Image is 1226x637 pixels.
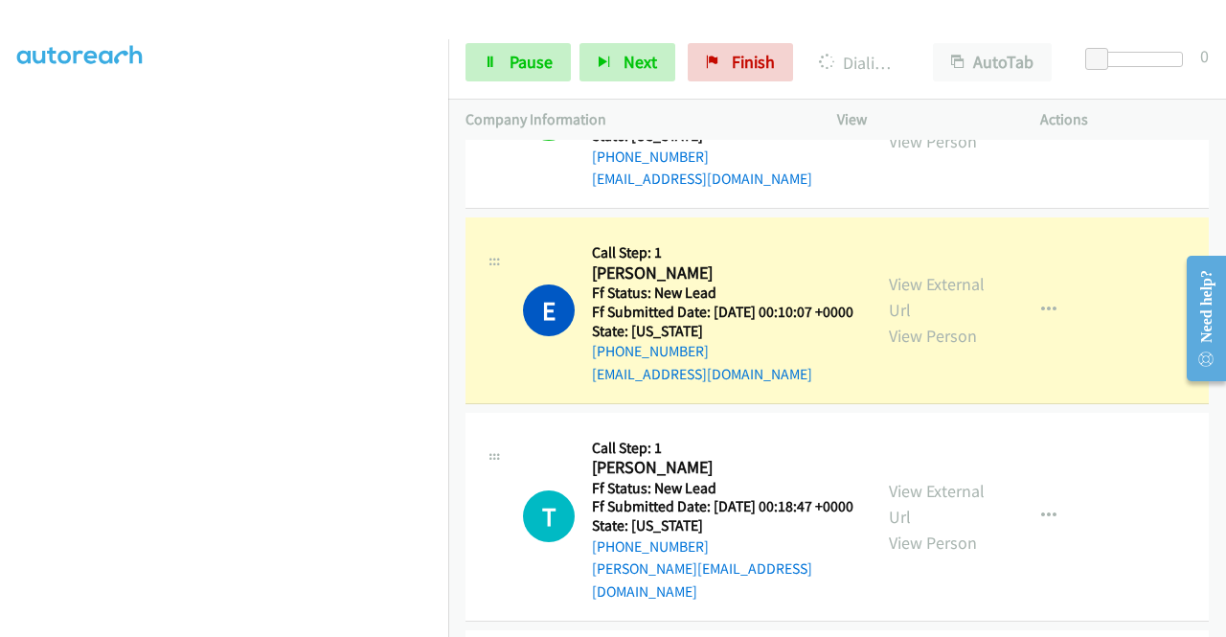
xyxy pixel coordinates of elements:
a: [PERSON_NAME][EMAIL_ADDRESS][DOMAIN_NAME] [592,559,812,601]
span: Next [624,51,657,73]
h5: Call Step: 1 [592,243,853,262]
span: Finish [732,51,775,73]
a: Finish [688,43,793,81]
a: [PHONE_NUMBER] [592,148,709,166]
h5: Ff Status: New Lead [592,284,853,303]
a: [EMAIL_ADDRESS][DOMAIN_NAME] [592,365,812,383]
a: [PHONE_NUMBER] [592,537,709,556]
h2: [PERSON_NAME] [592,457,854,479]
h5: Ff Submitted Date: [DATE] 00:18:47 +0000 [592,497,854,516]
a: View External Url [889,480,985,528]
a: View Person [889,532,977,554]
a: View External Url [889,273,985,321]
h5: Ff Submitted Date: [DATE] 00:10:07 +0000 [592,303,853,322]
a: [EMAIL_ADDRESS][DOMAIN_NAME] [592,170,812,188]
div: 0 [1200,43,1209,69]
button: Next [579,43,675,81]
a: View Person [889,130,977,152]
p: Dialing [PERSON_NAME] [819,50,898,76]
div: Delay between calls (in seconds) [1095,52,1183,67]
h5: Ff Status: New Lead [592,479,854,498]
a: View Person [889,325,977,347]
h5: Call Step: 1 [592,439,854,458]
h1: E [523,284,575,336]
p: View [837,108,1006,131]
h2: [PERSON_NAME] [592,262,853,284]
h5: State: [US_STATE] [592,516,854,535]
h5: State: [US_STATE] [592,322,853,341]
a: Pause [465,43,571,81]
span: Pause [510,51,553,73]
a: [PHONE_NUMBER] [592,342,709,360]
h1: T [523,490,575,542]
p: Actions [1040,108,1209,131]
p: Company Information [465,108,803,131]
button: AutoTab [933,43,1052,81]
iframe: Resource Center [1171,242,1226,395]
